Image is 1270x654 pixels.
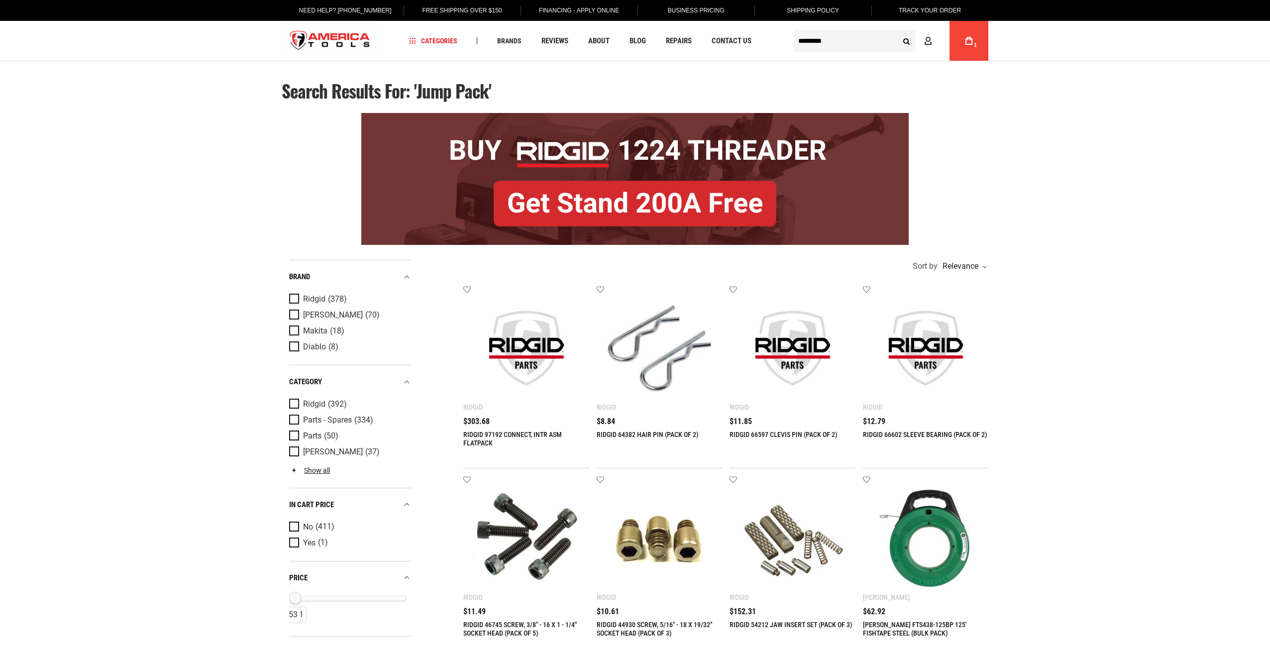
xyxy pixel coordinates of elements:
img: RIDGID 54212 JAW INSERT SET (PACK OF 3) [740,486,846,592]
div: In cart price [289,498,411,511]
div: [PERSON_NAME] [863,593,910,601]
a: Makita (18) [289,326,409,336]
button: Search [897,31,916,50]
span: 1 [974,42,977,48]
a: Categories [405,34,462,48]
span: (334) [354,416,373,424]
span: Repairs [666,37,692,45]
div: price [289,571,411,584]
span: (50) [324,432,338,440]
a: store logo [282,22,378,60]
div: Ridgid [863,403,882,411]
a: RIDGID 97192 CONNECT, INTR ASM FLATPACK [463,431,562,447]
img: GREENLEE FTS438-125BP 125' FISHTAPE STEEL (BULK PACK) [873,486,979,592]
span: (37) [365,447,380,456]
div: Ridgid [730,593,749,601]
a: RIDGID 44930 SCREW, 5/16" - 18 X 19/32" SOCKET HEAD (PACK OF 3) [597,621,712,637]
a: RIDGID 46745 SCREW, 3/8" - 16 X 1 - 1/4" SOCKET HEAD (PACK OF 5) [463,621,577,637]
img: RIDGID 66602 SLEEVE BEARING (PACK OF 2) [873,295,979,401]
span: $11.85 [730,418,752,426]
span: Yes [303,538,316,547]
div: Brand [289,270,411,284]
span: Ridgid [303,295,325,304]
span: $10.61 [597,608,619,616]
span: $152.31 [730,608,756,616]
a: Brands [493,34,526,48]
div: category [289,375,411,389]
img: RIDGID 44930 SCREW, 5/16 [607,486,713,592]
span: Reviews [541,37,568,45]
a: No (411) [289,521,409,532]
a: [PERSON_NAME] FTS438-125BP 125' FISHTAPE STEEL (BULK PACK) [863,621,966,637]
a: Repairs [661,34,696,48]
a: Show all [289,466,330,474]
span: No [303,522,313,531]
a: [PERSON_NAME] (70) [289,310,409,321]
a: Ridgid (378) [289,294,409,305]
span: $62.92 [863,608,885,616]
img: RIDGID 64382 HAIR PIN (PACK OF 2) [607,295,713,401]
span: Brands [497,37,522,44]
span: (392) [328,400,347,408]
span: Parts [303,432,321,440]
span: About [588,37,610,45]
span: [PERSON_NAME] [303,447,363,456]
span: Contact Us [712,37,751,45]
div: Ridgid [597,403,616,411]
img: RIDGID 46745 SCREW, 3/8 [473,486,579,592]
span: $303.68 [463,418,490,426]
a: Diablo (8) [289,341,409,352]
div: Ridgid [597,593,616,601]
a: Ridgid (392) [289,399,409,410]
a: About [584,34,614,48]
span: Search results for: 'jump pack' [282,78,491,104]
img: BOGO: Buy RIDGID® 1224 Threader, Get Stand 200A Free! [361,113,909,245]
span: Makita [303,327,327,335]
span: (70) [365,311,380,319]
span: Shipping Policy [787,7,839,14]
a: 1 [959,21,978,61]
div: Ridgid [463,593,483,601]
a: BOGO: Buy RIDGID® 1224 Threader, Get Stand 200A Free! [361,113,909,120]
a: RIDGID 54212 JAW INSERT SET (PACK OF 3) [730,621,852,629]
a: RIDGID 66602 SLEEVE BEARING (PACK OF 2) [863,431,987,438]
span: (378) [328,295,347,303]
span: $8.84 [597,418,615,426]
span: (1) [318,538,328,546]
span: (8) [328,342,338,351]
span: (18) [330,327,344,335]
div: Relevance [940,262,986,270]
span: Sort by [913,262,938,270]
a: Parts (50) [289,431,409,441]
a: [PERSON_NAME] (37) [289,446,409,457]
span: $11.49 [463,608,486,616]
a: RIDGID 66597 CLEVIS PIN (PACK OF 2) [730,431,838,438]
img: RIDGID 66597 CLEVIS PIN (PACK OF 2) [740,295,846,401]
span: Diablo [303,342,326,351]
div: Ridgid [463,403,483,411]
a: Contact Us [707,34,756,48]
div: Ridgid [730,403,749,411]
span: Blog [630,37,646,45]
div: Product Filters [289,260,411,636]
a: Blog [625,34,650,48]
span: Parts - Spares [303,416,352,425]
a: Yes (1) [289,537,409,548]
a: Reviews [537,34,573,48]
a: RIDGID 64382 HAIR PIN (PACK OF 2) [597,431,699,438]
span: $12.79 [863,418,885,426]
img: America Tools [282,22,378,60]
span: Ridgid [303,400,325,409]
span: (411) [316,522,334,531]
img: RIDGID 97192 CONNECT, INTR ASM FLATPACK [473,295,579,401]
span: Categories [410,37,457,44]
a: Parts - Spares (334) [289,415,409,426]
span: [PERSON_NAME] [303,311,363,320]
